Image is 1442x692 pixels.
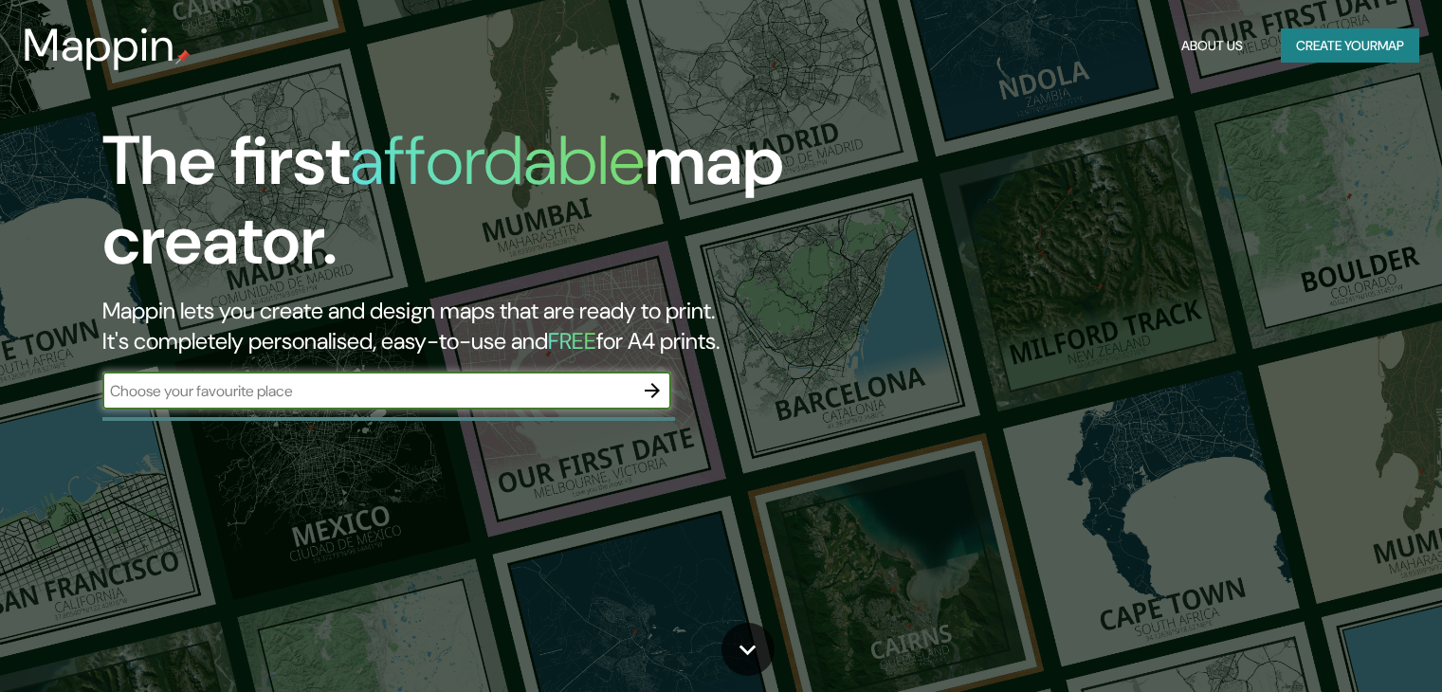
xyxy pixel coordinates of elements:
button: Create yourmap [1281,28,1419,64]
h2: Mappin lets you create and design maps that are ready to print. It's completely personalised, eas... [102,296,824,356]
button: About Us [1174,28,1250,64]
h5: FREE [548,326,596,355]
h3: Mappin [23,19,175,72]
img: mappin-pin [175,49,191,64]
h1: affordable [350,117,645,205]
h1: The first map creator. [102,121,824,296]
input: Choose your favourite place [102,380,633,402]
